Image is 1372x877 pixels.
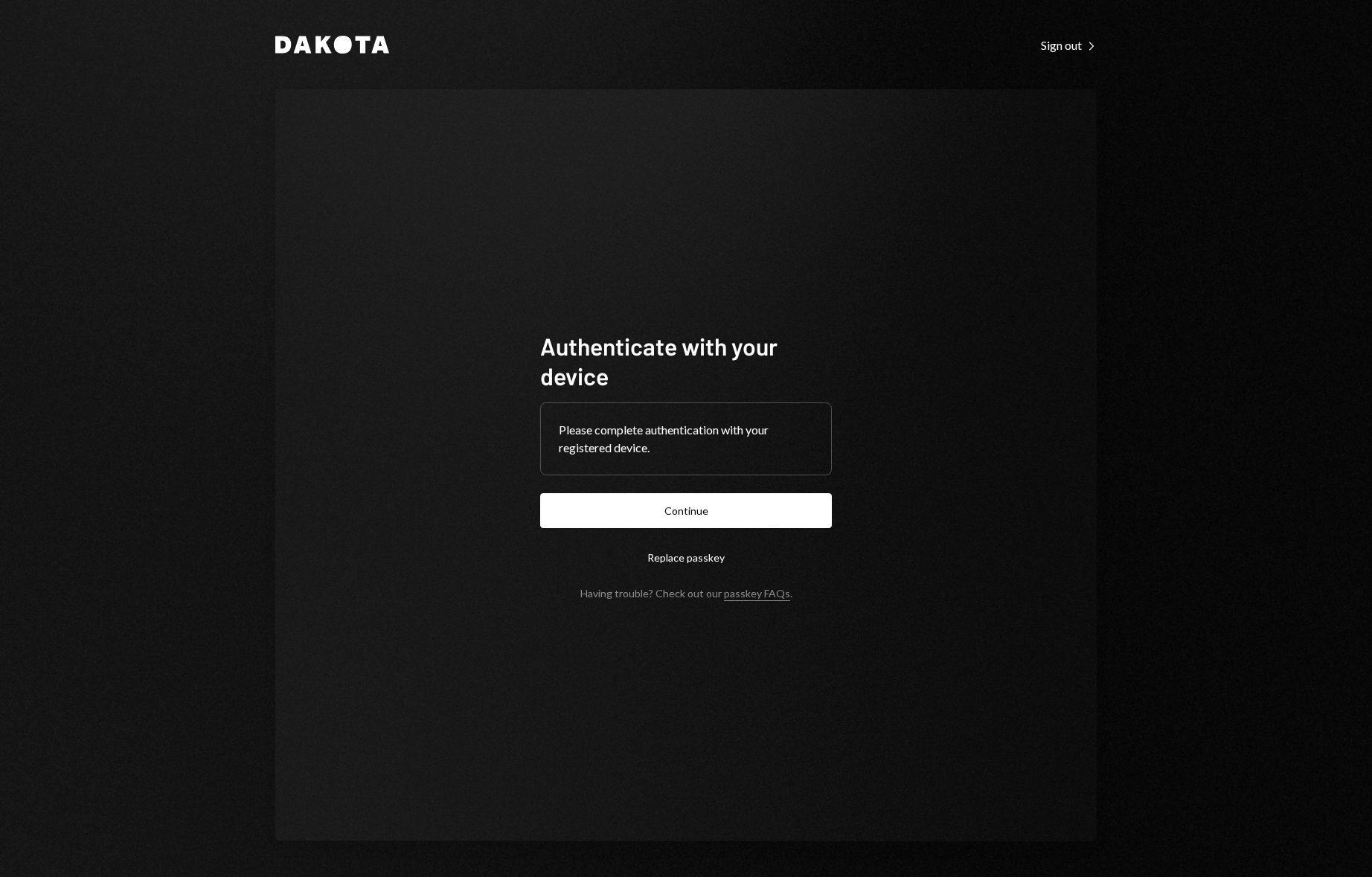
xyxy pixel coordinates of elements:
[724,587,790,601] a: passkey FAQs
[540,540,832,575] button: Replace passkey
[540,331,832,391] h1: Authenticate with your device
[1041,38,1097,53] div: Sign out
[540,493,832,528] button: Continue
[580,587,792,600] div: Having trouble? Check out our .
[1041,36,1097,53] a: Sign out
[559,421,813,457] div: Please complete authentication with your registered device.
